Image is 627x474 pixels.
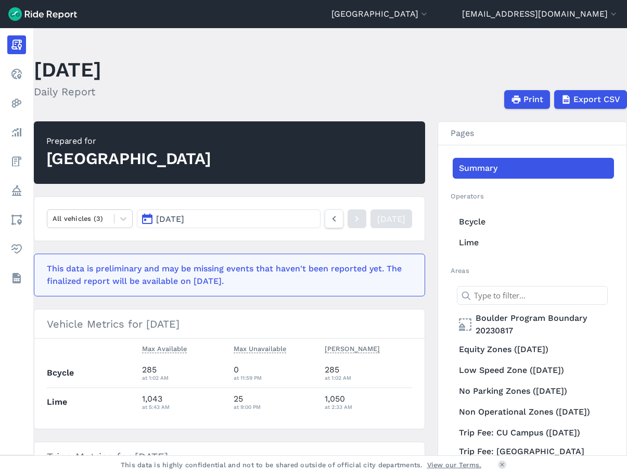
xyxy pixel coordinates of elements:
[142,343,187,353] span: Max Available
[142,364,225,382] div: 285
[7,65,26,83] a: Realtime
[234,343,286,355] button: Max Unavailable
[504,90,550,109] button: Print
[523,93,543,106] span: Print
[7,181,26,200] a: Policy
[8,7,77,21] img: Ride Report
[451,191,614,201] h2: Operators
[453,339,614,360] a: Equity Zones ([DATE])
[453,232,614,253] a: Lime
[325,373,412,382] div: at 1:02 AM
[453,422,614,443] a: Trip Fee: CU Campus ([DATE])
[34,55,101,84] h1: [DATE]
[7,123,26,142] a: Analyze
[47,359,138,388] th: Bcycle
[453,443,614,472] a: Trip Fee: [GEOGRAPHIC_DATA] ([DATE])
[34,309,425,339] h3: Vehicle Metrics for [DATE]
[331,8,429,20] button: [GEOGRAPHIC_DATA]
[573,93,620,106] span: Export CSV
[438,122,626,145] h3: Pages
[47,263,406,288] div: This data is preliminary and may be missing events that haven't been reported yet. The finalized ...
[234,364,317,382] div: 0
[457,286,608,305] input: Type to filter...
[7,35,26,54] a: Report
[453,158,614,179] a: Summary
[234,373,317,382] div: at 11:59 PM
[7,240,26,258] a: Health
[325,343,380,355] button: [PERSON_NAME]
[142,402,225,411] div: at 5:43 AM
[234,402,317,411] div: at 9:00 PM
[453,211,614,232] a: Bcycle
[453,360,614,381] a: Low Speed Zone ([DATE])
[234,393,317,411] div: 25
[47,388,138,416] th: Lime
[46,135,211,147] div: Prepared for
[142,393,225,411] div: 1,043
[137,209,320,228] button: [DATE]
[325,402,412,411] div: at 2:33 AM
[156,214,184,224] span: [DATE]
[234,343,286,353] span: Max Unavailable
[451,266,614,276] h2: Areas
[325,364,412,382] div: 285
[7,269,26,288] a: Datasets
[142,373,225,382] div: at 1:02 AM
[453,310,614,339] a: Boulder Program Boundary 20230817
[554,90,627,109] button: Export CSV
[427,460,482,470] a: View our Terms.
[7,152,26,171] a: Fees
[453,381,614,402] a: No Parking Zones ([DATE])
[7,210,26,229] a: Areas
[142,343,187,355] button: Max Available
[462,8,619,20] button: [EMAIL_ADDRESS][DOMAIN_NAME]
[325,343,380,353] span: [PERSON_NAME]
[7,94,26,113] a: Heatmaps
[370,209,412,228] a: [DATE]
[325,393,412,411] div: 1,050
[453,402,614,422] a: Non Operational Zones ([DATE])
[46,147,211,170] div: [GEOGRAPHIC_DATA]
[34,84,101,99] h2: Daily Report
[34,442,425,471] h3: Trips Metrics for [DATE]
